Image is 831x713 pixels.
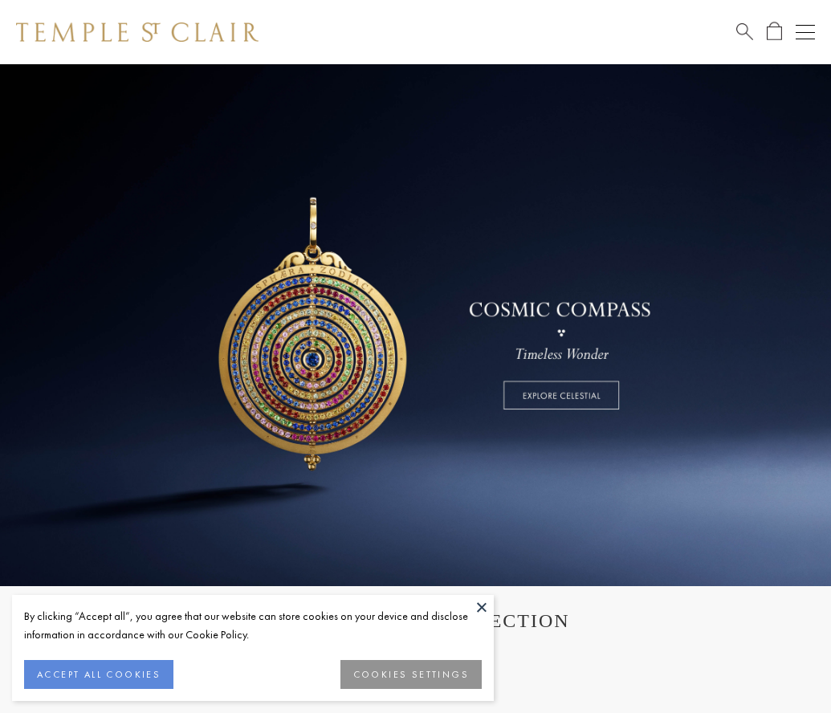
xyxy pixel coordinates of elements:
button: ACCEPT ALL COOKIES [24,660,173,689]
img: Temple St. Clair [16,22,259,42]
button: COOKIES SETTINGS [340,660,482,689]
a: Search [736,22,753,42]
a: Open Shopping Bag [767,22,782,42]
button: Open navigation [796,22,815,42]
div: By clicking “Accept all”, you agree that our website can store cookies on your device and disclos... [24,607,482,644]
